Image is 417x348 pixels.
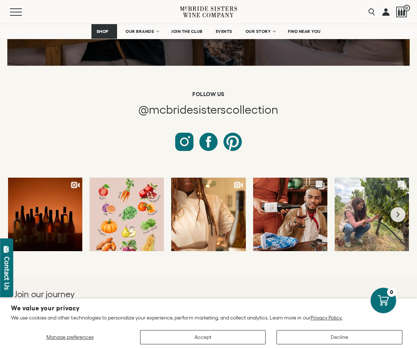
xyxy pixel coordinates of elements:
button: Decline [277,330,402,344]
a: Fall is officially in full swing, and so are the Fall goodies! Here's what'... [90,178,164,251]
span: EVENTS [216,29,232,34]
h2: Join our journey [15,288,189,300]
div: Contact Us [3,257,11,290]
button: Mobile Menu Trigger [10,8,36,16]
button: Next slide [391,207,406,222]
a: JOIN THE CLUB [166,24,207,39]
button: Accept [140,330,266,344]
a: Follow McBride Sisters Collection on Instagram [175,133,194,151]
a: Fall is here, and so are your seasonal sips. Shop our new Golden Hour Sampler... [253,178,327,251]
a: FIND NEAR YOU [283,24,326,39]
a: OUR STORY [241,24,280,39]
span: @mcbridesisterscollection [138,103,278,116]
span: JOIN THE CLUB [171,29,203,34]
a: SHOP [91,24,117,39]
h6: Follow us [35,91,382,98]
a: OUR BRANDS [121,24,163,39]
span: OUR BRANDS [125,29,154,34]
a: Privacy Policy. [311,315,342,321]
span: OUR STORY [245,29,271,34]
a: EVENTS [211,24,237,39]
a: 12 mystery bottles. One box. 🍷 Normally $359.89, now $149.99 for a limited t... [8,178,82,251]
a: This National Cooking Day, pour a glass, light your grill, grab your apron, ... [171,178,245,251]
span: Manage preferences [46,334,94,340]
span: FIND NEAR YOU [288,29,321,34]
div: 0 [387,288,396,297]
p: We use cookies and other technologies to personalize your experience, perform marketing, and coll... [11,314,406,321]
span: 0 [403,5,410,11]
span: SHOP [96,29,109,34]
h2: We value your privacy [11,305,406,311]
a: It’s officially harvest season in California, and we’re out in the vines, che... [335,178,409,251]
button: Manage preferences [11,330,129,344]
